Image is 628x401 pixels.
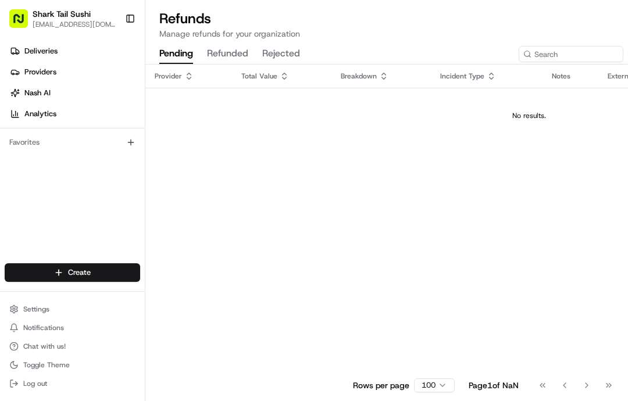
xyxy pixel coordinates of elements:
span: Settings [23,305,49,314]
button: [EMAIL_ADDRESS][DOMAIN_NAME] [33,20,116,29]
a: Deliveries [5,42,145,60]
span: Providers [24,67,56,77]
span: Nash AI [24,88,51,98]
button: Toggle Theme [5,357,140,373]
button: Chat with us! [5,338,140,355]
div: Favorites [5,133,140,152]
button: pending [159,44,193,64]
div: Page 1 of NaN [469,379,519,391]
span: Log out [23,379,47,388]
p: Rows per page [353,379,409,391]
div: Total Value [241,71,322,81]
span: Chat with us! [23,342,66,351]
div: Breakdown [341,71,422,81]
button: Notifications [5,320,140,336]
p: Manage refunds for your organization [159,28,614,40]
div: Incident Type [440,71,533,81]
span: Notifications [23,323,64,332]
h1: Refunds [159,9,614,28]
button: Settings [5,301,140,317]
span: Create [68,267,91,278]
button: refunded [207,44,248,64]
a: Providers [5,63,145,81]
span: Toggle Theme [23,360,70,370]
div: Notes [552,71,589,81]
a: Nash AI [5,84,145,102]
input: Search [519,46,623,62]
span: Deliveries [24,46,58,56]
button: Create [5,263,140,282]
span: Analytics [24,109,56,119]
button: rejected [262,44,300,64]
button: Log out [5,375,140,392]
button: Shark Tail Sushi[EMAIL_ADDRESS][DOMAIN_NAME] [5,5,120,33]
button: Shark Tail Sushi [33,8,91,20]
a: Analytics [5,105,145,123]
div: Provider [155,71,223,81]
